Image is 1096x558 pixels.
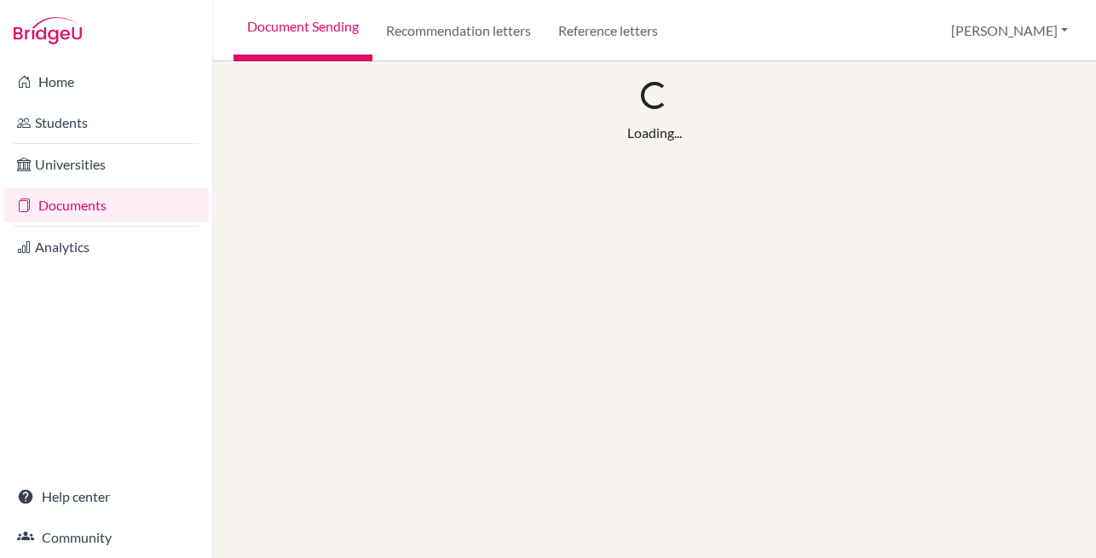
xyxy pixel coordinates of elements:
[3,106,209,140] a: Students
[3,521,209,555] a: Community
[943,14,1076,47] button: [PERSON_NAME]
[3,480,209,514] a: Help center
[3,188,209,222] a: Documents
[3,230,209,264] a: Analytics
[3,147,209,181] a: Universities
[627,123,682,143] div: Loading...
[14,17,82,44] img: Bridge-U
[3,65,209,99] a: Home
